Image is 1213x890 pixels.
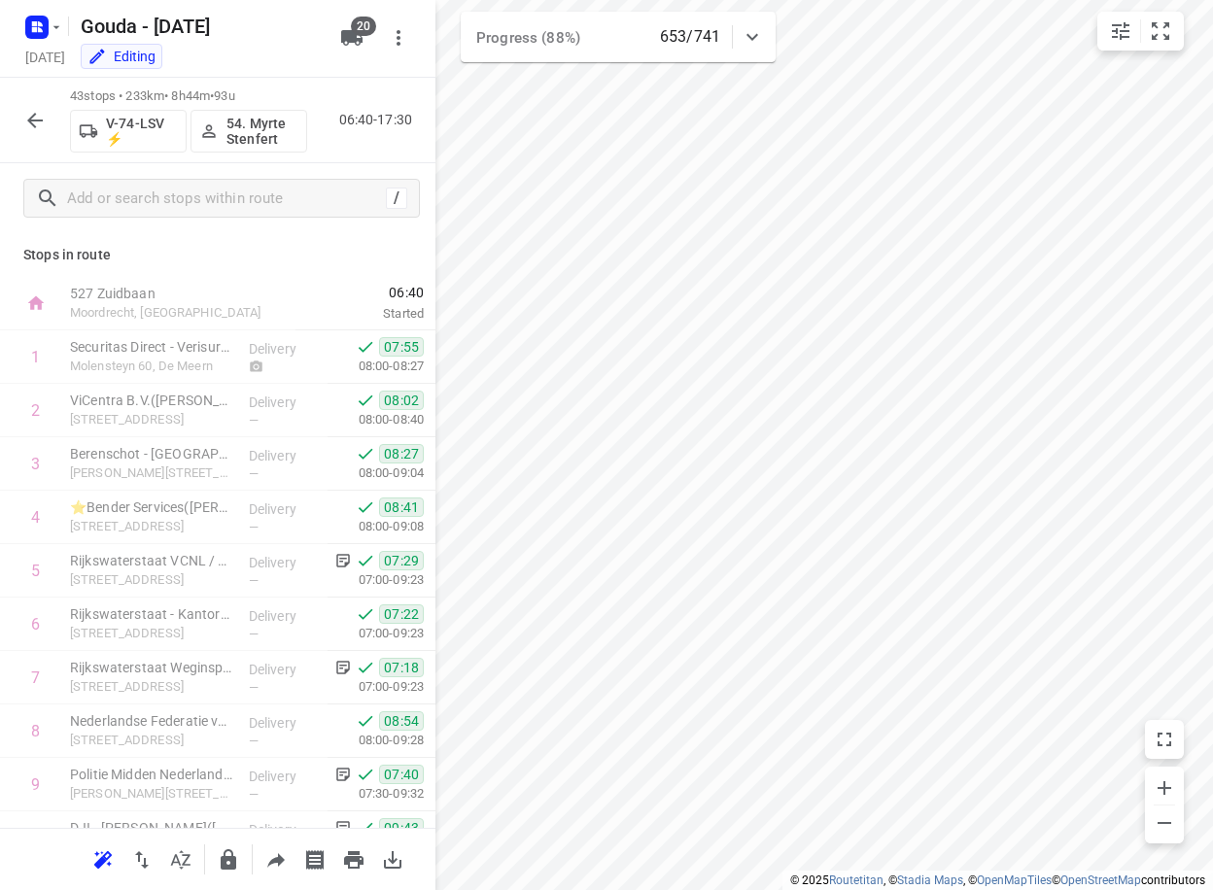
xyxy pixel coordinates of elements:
p: Stops in route [23,245,412,265]
p: 527 Zuidbaan [70,284,272,303]
svg: Done [356,765,375,784]
button: Fit zoom [1141,12,1180,51]
span: 09:43 [379,818,424,838]
p: ViCentra B.V.(Gabriella / Jamie) [70,391,233,410]
p: 54. Myrte Stenfert [226,116,298,147]
svg: Done [356,391,375,410]
span: 93u [214,88,234,103]
p: Delivery [249,767,321,786]
svg: Done [356,497,375,517]
p: Papendorpseweg 101a, Utrecht [70,624,233,643]
p: 43 stops • 233km • 8h44m [70,87,307,106]
a: OpenMapTiles [977,873,1052,887]
p: Politie Midden Nederland - Basisteam Utrecht-Zuid(Coryna Woutersen) [70,765,233,784]
p: Molensteyn 60, De Meern [70,357,233,376]
p: 08:00-09:28 [328,731,424,750]
span: — [249,466,259,481]
p: Delivery [249,553,321,572]
div: small contained button group [1097,12,1184,51]
span: 20 [351,17,376,36]
svg: Done [356,711,375,731]
p: Started [295,304,424,324]
span: 08:02 [379,391,424,410]
span: — [249,520,259,534]
p: 08:00-08:40 [328,410,424,429]
p: Van Deventerlaan 31-51, Utrecht [70,463,233,483]
span: Share route [257,849,295,868]
span: 07:22 [379,604,424,624]
div: 6 [31,615,40,633]
button: More [379,18,418,57]
p: Securitas Direct - Verisure - De Meern(Karin de Hoop) [70,337,233,357]
span: 07:18 [379,658,424,677]
svg: Done [356,818,375,838]
span: Print shipping labels [295,849,334,868]
a: OpenStreetMap [1060,873,1141,887]
h5: [DATE] [17,46,73,68]
input: Add or search stops within route [67,184,386,214]
span: • [210,88,214,103]
span: 06:40 [295,283,424,302]
button: 54. Myrte Stenfert [191,110,307,153]
span: Print route [334,849,373,868]
div: 8 [31,722,40,740]
div: 4 [31,508,40,527]
span: — [249,787,259,802]
p: 07:00-09:23 [328,624,424,643]
svg: Done [356,604,375,624]
div: 5 [31,562,40,580]
div: 3 [31,455,40,473]
div: 1 [31,348,40,366]
p: 653/741 [660,25,720,49]
p: DJI - PI Nieuwgein(Marieke Jansen) [70,818,233,838]
span: 08:54 [379,711,424,731]
svg: Done [356,337,375,357]
span: 07:40 [379,765,424,784]
p: Nederlandse Federatie van Kankerpatiëntenorganisaties, NFK(Maggie Melo Livramento) [70,711,233,731]
p: Rijkswaterstaat VCNL / VCMN(Arthur Zijlstra) [70,551,233,570]
p: Papendorpseweg 101, Utrecht [70,677,233,697]
p: 07:00-09:23 [328,570,424,590]
p: 08:00-09:08 [328,517,424,536]
span: 08:41 [379,497,424,517]
div: 2 [31,401,40,420]
span: — [249,734,259,748]
button: Lock route [209,840,248,879]
li: © 2025 , © , © © contributors [790,873,1205,887]
button: 20 [332,18,371,57]
p: ⭐Bender Services(Rachel Scheel) [70,497,233,517]
p: Delivery [249,713,321,733]
p: 08:00-09:04 [328,463,424,483]
button: Map settings [1101,12,1140,51]
div: Progress (88%)653/741 [461,12,776,62]
p: Rijkswaterstaat - Kantoren(Arthur Zijlstra) [70,604,233,624]
p: Moordrecht, [GEOGRAPHIC_DATA] [70,303,272,323]
p: Delivery [249,606,321,626]
p: [STREET_ADDRESS] [70,410,233,429]
span: — [249,573,259,588]
p: Delivery [249,446,321,465]
div: 9 [31,775,40,794]
span: 07:55 [379,337,424,357]
p: 06:40-17:30 [339,110,420,130]
span: Download route [373,849,412,868]
a: Stadia Maps [897,873,963,887]
span: 07:29 [379,551,424,570]
h5: Gouda - [DATE] [73,11,325,42]
svg: Done [356,658,375,677]
p: Delivery [249,393,321,412]
p: Mercatorlaan 1200, Utrecht [70,731,233,750]
span: Progress (88%) [476,29,580,47]
span: Sort by time window [161,849,200,868]
p: Delivery [249,820,321,839]
button: V-74-LSV ⚡ [70,110,187,153]
p: 07:30-09:32 [328,784,424,804]
p: Delivery [249,339,321,359]
div: / [386,188,407,209]
div: 7 [31,668,40,687]
p: 08:00-08:27 [328,357,424,376]
p: Marco Pololaan 6, Utrecht [70,784,233,804]
p: V-74-LSV ⚡ [106,116,178,147]
span: Reverse route [122,849,161,868]
div: Editing [87,47,156,66]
